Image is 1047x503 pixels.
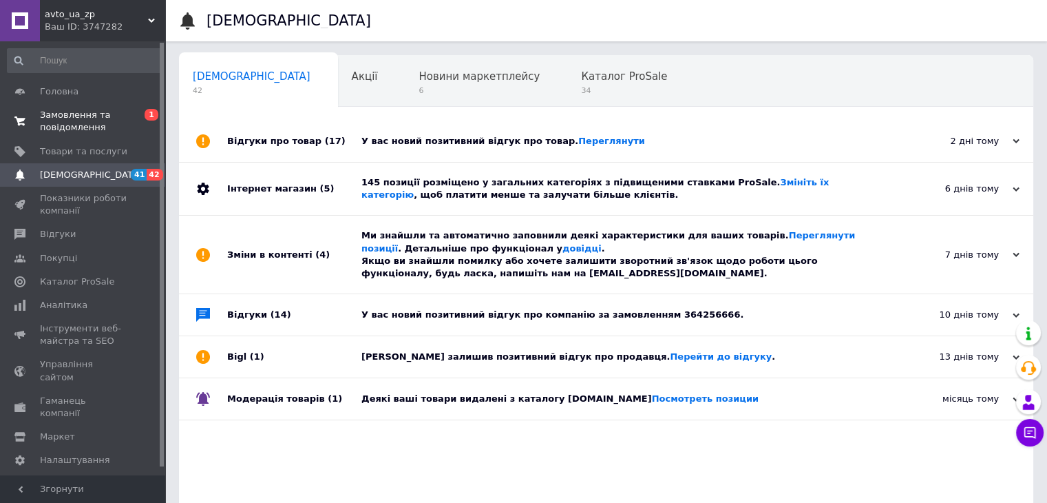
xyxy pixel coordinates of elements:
span: [DEMOGRAPHIC_DATA] [40,169,142,181]
span: avto_ua_zp [45,8,148,21]
div: Інтернет магазин [227,163,361,215]
div: місяць тому [882,393,1019,405]
span: (5) [319,183,334,194]
span: (4) [315,249,330,260]
div: [PERSON_NAME] залишив позитивний відгук про продавця. . [361,351,882,363]
span: Новини маркетплейсу [419,70,540,83]
div: Відгуки [227,294,361,336]
span: (14) [271,309,291,320]
span: 42 [193,85,310,96]
span: 41 [131,169,147,181]
div: Зміни в контенті [227,216,361,294]
div: У вас новий позитивний відгук про товар. [361,135,882,147]
span: Головна [40,85,78,98]
span: Управління сайтом [40,358,127,383]
div: Bigl [227,336,361,378]
div: 10 днів тому [882,309,1019,321]
a: Перейти до відгуку [670,351,772,362]
span: Товари та послуги [40,145,127,158]
div: Деякі ваші товари видалені з каталогу [DOMAIN_NAME] [361,393,882,405]
h1: [DEMOGRAPHIC_DATA] [207,12,371,29]
span: (1) [250,351,264,362]
div: Ваш ID: 3747282 [45,21,165,33]
div: 2 дні тому [882,135,1019,147]
span: (1) [328,393,342,404]
span: Гаманець компанії [40,395,127,420]
input: Пошук [7,48,162,73]
span: Маркет [40,431,75,443]
div: 6 днів тому [882,183,1019,195]
div: У вас новий позитивний відгук про компанію за замовленням 364256666. [361,309,882,321]
span: Показники роботи компанії [40,192,127,217]
div: 13 днів тому [882,351,1019,363]
a: довідці [562,243,602,254]
a: Переглянути позиції [361,230,855,253]
span: (17) [325,136,346,146]
a: Посмотреть позиции [652,393,759,404]
span: Каталог ProSale [581,70,667,83]
span: 1 [145,109,158,121]
span: 42 [147,169,162,181]
span: Налаштування [40,454,110,466]
span: Акції [352,70,378,83]
span: [DEMOGRAPHIC_DATA] [193,70,310,83]
span: Відгуки [40,228,76,240]
div: 145 позиції розміщено у загальних категоріях з підвищеними ставками ProSale. , щоб платити менше ... [361,176,882,201]
span: Каталог ProSale [40,276,114,288]
span: 6 [419,85,540,96]
span: Інструменти веб-майстра та SEO [40,322,127,347]
span: Покупці [40,252,77,265]
div: Відгуки про товар [227,121,361,162]
span: 34 [581,85,667,96]
div: Модерація товарів [227,378,361,420]
a: Переглянути [578,136,645,146]
span: Замовлення та повідомлення [40,109,127,134]
span: Аналітика [40,299,87,311]
button: Чат з покупцем [1016,419,1044,446]
div: 7 днів тому [882,249,1019,261]
div: Ми знайшли та автоматично заповнили деякі характеристики для ваших товарів. . Детальніше про функ... [361,229,882,280]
